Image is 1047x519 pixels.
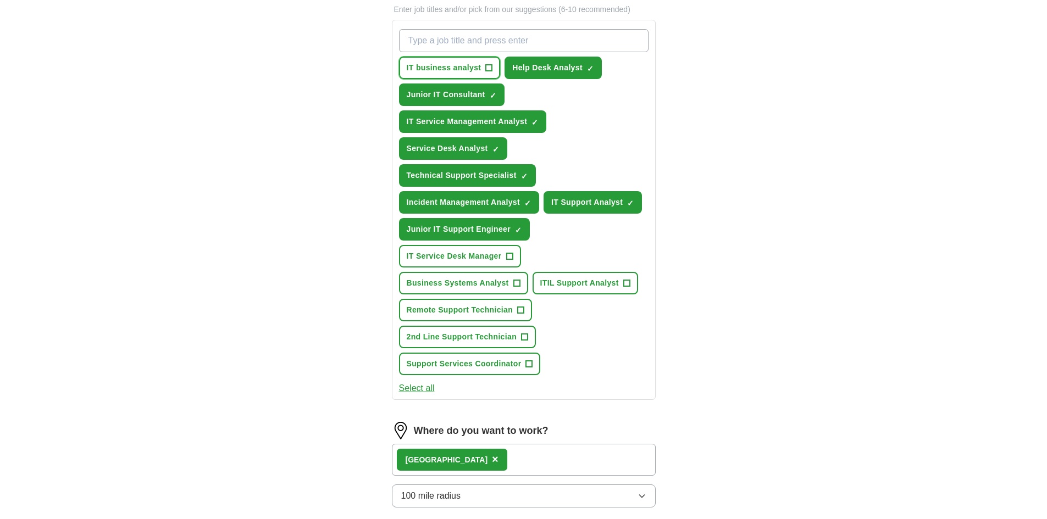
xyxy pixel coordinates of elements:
[399,164,536,187] button: Technical Support Specialist✓
[587,64,594,73] span: ✓
[399,29,649,52] input: Type a job title and press enter
[407,116,528,127] span: IT Service Management Analyst
[544,191,642,214] button: IT Support Analyst✓
[399,272,528,294] button: Business Systems Analyst
[392,4,656,15] p: Enter job titles and/or pick from our suggestions (6-10 recommended)
[399,353,541,375] button: Support Services Coordinator
[407,277,509,289] span: Business Systems Analyst
[399,245,521,267] button: IT Service Desk Manager
[492,145,499,154] span: ✓
[414,423,549,438] label: Where do you want to work?
[407,358,522,370] span: Support Services Coordinator
[392,484,656,507] button: 100 mile radius
[399,137,507,160] button: Service Desk Analyst✓
[407,143,488,154] span: Service Desk Analyst
[505,57,602,79] button: Help Desk Analyst✓
[407,331,517,343] span: 2nd Line Support Technician
[407,197,520,208] span: Incident Management Analyst
[407,170,517,181] span: Technical Support Specialist
[406,454,488,466] div: [GEOGRAPHIC_DATA]
[399,191,540,214] button: Incident Management Analyst✓
[551,197,623,208] span: IT Support Analyst
[540,277,619,289] span: ITIL Support Analyst
[521,172,528,181] span: ✓
[515,226,522,235] span: ✓
[399,299,533,321] button: Remote Support Technician
[392,422,409,439] img: location.png
[492,453,498,465] span: ×
[512,62,583,74] span: Help Desk Analyst
[407,89,485,101] span: Junior IT Consultant
[401,489,461,503] span: 100 mile radius
[407,304,513,316] span: Remote Support Technician
[399,218,530,241] button: Junior IT Support Engineer✓
[399,57,501,79] button: IT business analyst
[407,62,481,74] span: IT business analyst
[407,250,502,262] span: IT Service Desk Manager
[399,326,536,348] button: 2nd Line Support Technician
[407,224,511,235] span: Junior IT Support Engineer
[524,199,531,208] span: ✓
[531,118,538,127] span: ✓
[492,451,498,468] button: ×
[399,110,547,133] button: IT Service Management Analyst✓
[627,199,634,208] span: ✓
[399,83,505,106] button: Junior IT Consultant✓
[490,91,496,100] span: ✓
[533,272,638,294] button: ITIL Support Analyst
[399,382,435,395] button: Select all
